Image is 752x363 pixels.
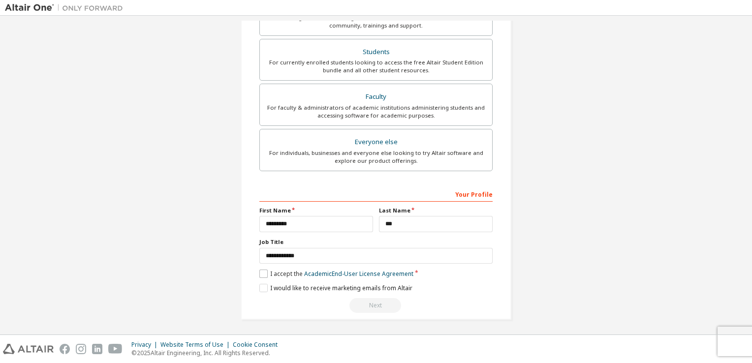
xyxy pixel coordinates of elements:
p: © 2025 Altair Engineering, Inc. All Rights Reserved. [131,349,283,357]
div: Everyone else [266,135,486,149]
div: Students [266,45,486,59]
div: You need to provide your academic email [259,298,493,313]
div: For existing customers looking to access software downloads, HPC resources, community, trainings ... [266,14,486,30]
div: Website Terms of Use [160,341,233,349]
label: Last Name [379,207,493,214]
div: For faculty & administrators of academic institutions administering students and accessing softwa... [266,104,486,120]
img: Altair One [5,3,128,13]
img: youtube.svg [108,344,123,354]
a: Academic End-User License Agreement [304,270,413,278]
div: Your Profile [259,186,493,202]
div: Privacy [131,341,160,349]
label: Job Title [259,238,493,246]
label: First Name [259,207,373,214]
div: For currently enrolled students looking to access the free Altair Student Edition bundle and all ... [266,59,486,74]
img: facebook.svg [60,344,70,354]
label: I accept the [259,270,413,278]
div: Faculty [266,90,486,104]
label: I would like to receive marketing emails from Altair [259,284,412,292]
img: linkedin.svg [92,344,102,354]
div: Cookie Consent [233,341,283,349]
img: instagram.svg [76,344,86,354]
img: altair_logo.svg [3,344,54,354]
div: For individuals, businesses and everyone else looking to try Altair software and explore our prod... [266,149,486,165]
